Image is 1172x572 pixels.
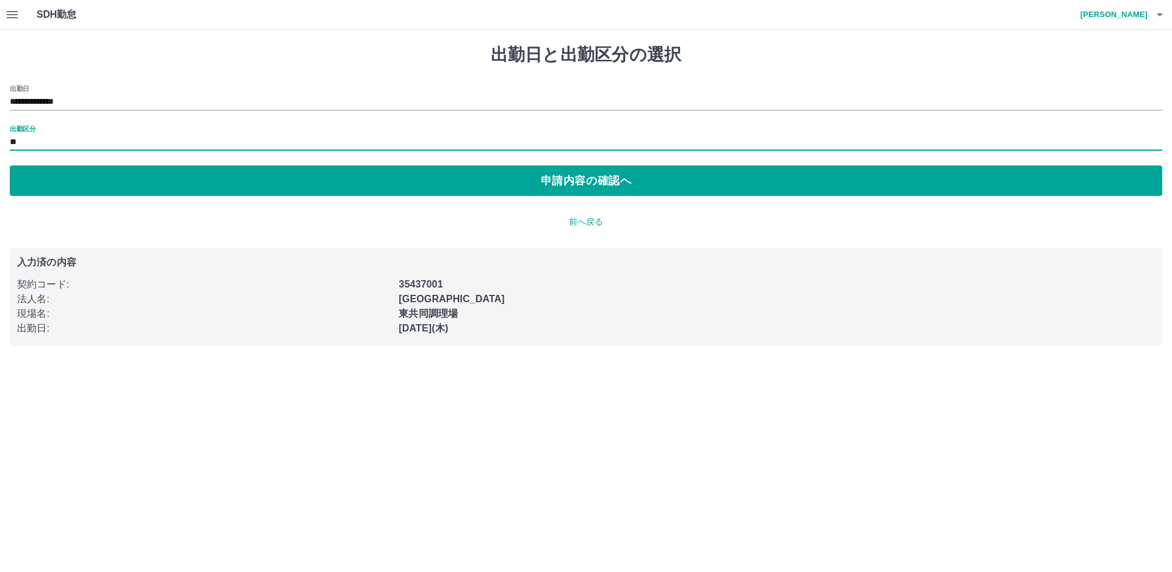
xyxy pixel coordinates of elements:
b: [DATE](木) [399,323,448,333]
b: [GEOGRAPHIC_DATA] [399,294,505,304]
p: 入力済の内容 [17,258,1155,267]
label: 出勤区分 [10,124,35,133]
p: 前へ戻る [10,215,1162,228]
b: 東共同調理場 [399,308,458,319]
button: 申請内容の確認へ [10,165,1162,196]
p: 出勤日 : [17,321,391,336]
label: 出勤日 [10,84,29,93]
p: 現場名 : [17,306,391,321]
h1: 出勤日と出勤区分の選択 [10,45,1162,65]
p: 法人名 : [17,292,391,306]
p: 契約コード : [17,277,391,292]
b: 35437001 [399,279,443,289]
